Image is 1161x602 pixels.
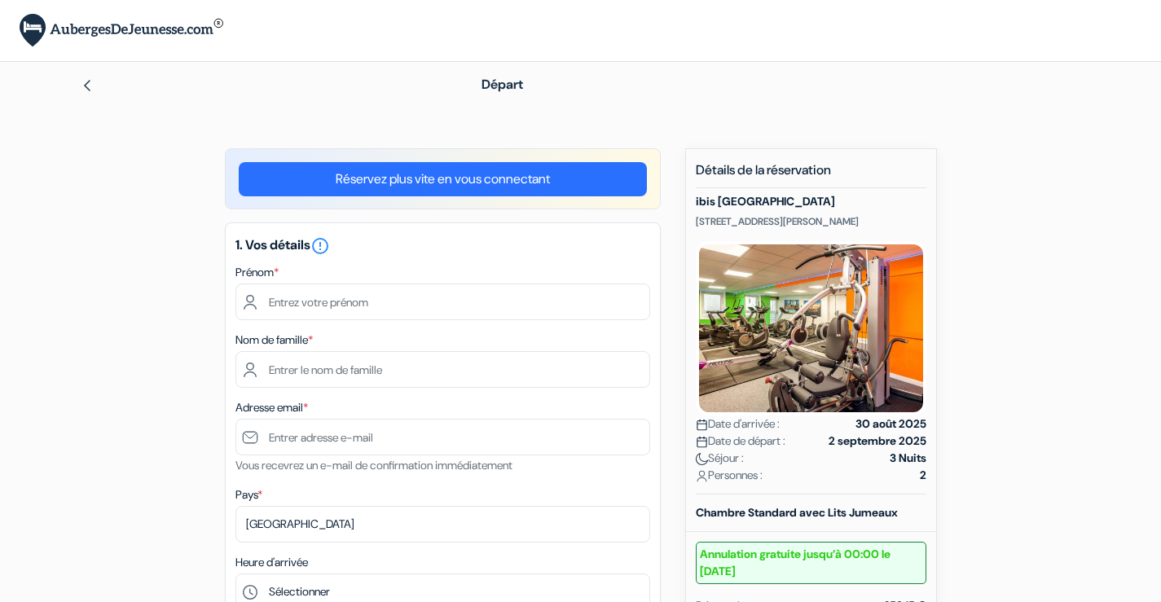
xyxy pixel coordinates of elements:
p: [STREET_ADDRESS][PERSON_NAME] [696,215,926,228]
i: error_outline [310,236,330,256]
strong: 30 août 2025 [855,415,926,433]
a: Réservez plus vite en vous connectant [239,162,647,196]
label: Heure d'arrivée [235,554,308,571]
span: Personnes : [696,467,763,484]
img: left_arrow.svg [81,79,94,92]
strong: 3 Nuits [890,450,926,467]
h5: 1. Vos détails [235,236,650,256]
h5: ibis [GEOGRAPHIC_DATA] [696,195,926,209]
strong: 2 [920,467,926,484]
label: Pays [235,486,262,503]
img: moon.svg [696,453,708,465]
span: Date d'arrivée : [696,415,780,433]
span: Date de départ : [696,433,785,450]
small: Vous recevrez un e-mail de confirmation immédiatement [235,458,512,472]
small: Annulation gratuite jusqu’à 00:00 le [DATE] [696,542,926,584]
img: calendar.svg [696,419,708,431]
label: Adresse email [235,399,308,416]
label: Nom de famille [235,332,313,349]
input: Entrer le nom de famille [235,351,650,388]
span: Départ [482,76,523,93]
input: Entrez votre prénom [235,283,650,320]
img: user_icon.svg [696,470,708,482]
a: error_outline [310,236,330,253]
b: Chambre Standard avec Lits Jumeaux [696,505,898,520]
span: Séjour : [696,450,744,467]
img: AubergesDeJeunesse.com [20,14,223,47]
strong: 2 septembre 2025 [829,433,926,450]
img: calendar.svg [696,436,708,448]
h5: Détails de la réservation [696,162,926,188]
label: Prénom [235,264,279,281]
input: Entrer adresse e-mail [235,419,650,455]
